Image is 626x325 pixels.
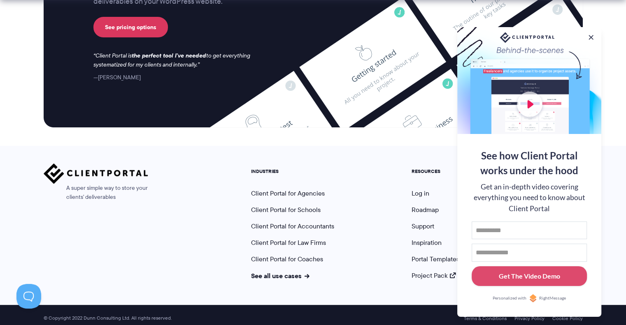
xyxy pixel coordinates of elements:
[93,17,168,37] a: See pricing options
[251,254,323,264] a: Client Portal for Coaches
[93,51,261,69] p: Client Portal is to get everything systematized for my clients and internally.
[93,73,141,81] cite: [PERSON_NAME]
[539,295,566,302] span: RightMessage
[514,316,545,321] a: Privacy Policy
[472,266,587,286] button: Get The Video Demo
[251,189,325,198] a: Client Portal for Agencies
[472,182,587,214] div: Get an in-depth video covering everything you need to know about Client Portal
[16,284,41,309] iframe: Toggle Customer Support
[412,271,456,280] a: Project Pack
[251,168,334,174] h5: INDUSTRIES
[132,51,206,60] strong: the perfect tool I've needed
[251,238,326,247] a: Client Portal for Law Firms
[412,189,429,198] a: Log in
[251,205,321,214] a: Client Portal for Schools
[251,221,334,231] a: Client Portal for Accountants
[44,184,148,202] span: A super simple way to store your clients' deliverables
[412,254,459,264] a: Portal Templates
[40,315,176,321] span: © Copyright 2022 Dunn Consulting Ltd. All rights reserved.
[529,294,537,302] img: Personalized with RightMessage
[472,148,587,178] div: See how Client Portal works under the hood
[493,295,526,302] span: Personalized with
[412,205,439,214] a: Roadmap
[499,271,560,281] div: Get The Video Demo
[251,271,310,281] a: See all use cases
[412,168,459,174] h5: RESOURCES
[472,294,587,302] a: Personalized withRightMessage
[464,316,507,321] a: Terms & Conditions
[412,238,442,247] a: Inspiration
[412,221,434,231] a: Support
[552,316,583,321] a: Cookie Policy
